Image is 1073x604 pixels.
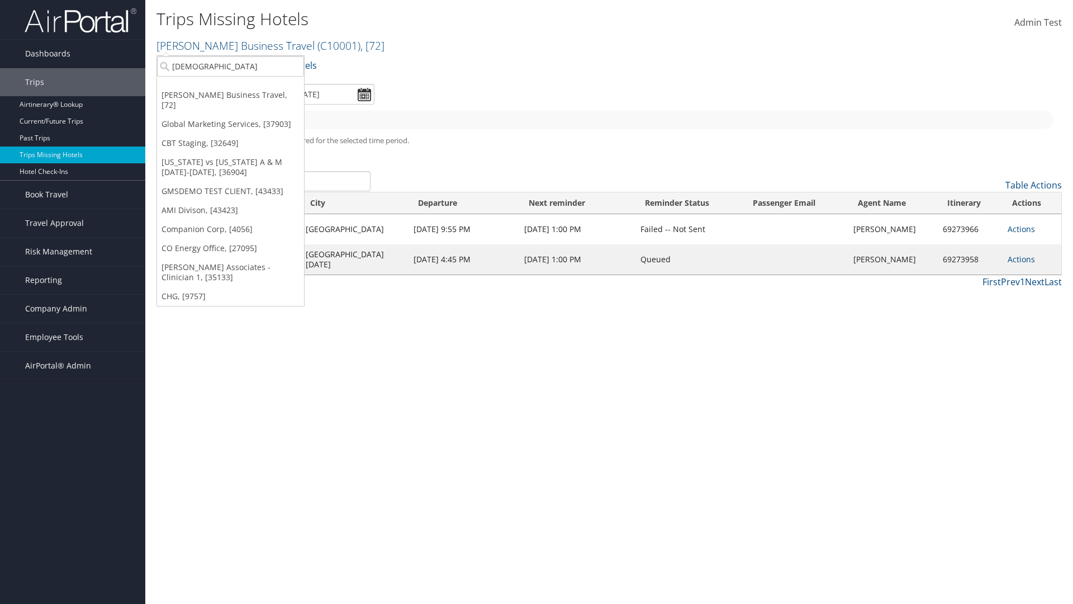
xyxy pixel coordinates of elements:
[848,214,937,244] td: [PERSON_NAME]
[25,40,70,68] span: Dashboards
[25,209,84,237] span: Travel Approval
[519,244,635,275] td: [DATE] 1:00 PM
[25,7,136,34] img: airportal-logo.png
[156,7,760,31] h1: Trips Missing Hotels
[1008,254,1035,265] a: Actions
[157,258,304,287] a: [PERSON_NAME] Associates - Clinician 1, [35133]
[635,192,743,214] th: Reminder Status
[157,220,304,239] a: Companion Corp, [4056]
[937,214,1002,244] td: 69273966
[937,244,1002,275] td: 69273958
[360,38,384,53] span: , [ 72 ]
[25,323,83,351] span: Employee Tools
[1044,276,1062,288] a: Last
[25,266,62,294] span: Reporting
[1008,224,1035,234] a: Actions
[157,201,304,220] a: AMI Divison, [43423]
[1002,192,1061,214] th: Actions
[519,214,635,244] td: [DATE] 1:00 PM
[257,84,374,105] input: [DATE] - [DATE]
[165,135,1053,146] h5: * progress bar represents overnights covered for the selected time period.
[157,182,304,201] a: GMSDEMO TEST CLIENT, [43433]
[937,192,1002,214] th: Itinerary
[1005,179,1062,191] a: Table Actions
[635,244,743,275] td: Queued
[1001,276,1020,288] a: Prev
[156,38,384,53] a: [PERSON_NAME] Business Travel
[157,115,304,134] a: Global Marketing Services, [37903]
[982,276,1001,288] a: First
[25,295,87,323] span: Company Admin
[317,38,360,53] span: ( C10001 )
[25,238,92,266] span: Risk Management
[848,192,937,214] th: Agent Name
[408,214,519,244] td: [DATE] 9:55 PM
[25,181,68,209] span: Book Travel
[635,214,743,244] td: Failed -- Not Sent
[157,56,304,77] input: Search Accounts
[300,244,408,275] td: [GEOGRAPHIC_DATA][DATE]
[519,192,635,214] th: Next reminder
[156,59,760,73] p: Filter:
[157,134,304,153] a: CBT Staging, [32649]
[1014,6,1062,40] a: Admin Test
[848,244,937,275] td: [PERSON_NAME]
[157,239,304,258] a: CO Energy Office, [27095]
[1020,276,1025,288] a: 1
[25,352,91,380] span: AirPortal® Admin
[1025,276,1044,288] a: Next
[743,192,848,214] th: Passenger Email: activate to sort column ascending
[157,86,304,115] a: [PERSON_NAME] Business Travel, [72]
[408,244,519,275] td: [DATE] 4:45 PM
[157,153,304,182] a: [US_STATE] vs [US_STATE] A & M [DATE]-[DATE], [36904]
[300,192,408,214] th: City: activate to sort column ascending
[300,214,408,244] td: [GEOGRAPHIC_DATA]
[1014,16,1062,29] span: Admin Test
[408,192,519,214] th: Departure: activate to sort column ascending
[157,287,304,306] a: CHG, [9757]
[25,68,44,96] span: Trips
